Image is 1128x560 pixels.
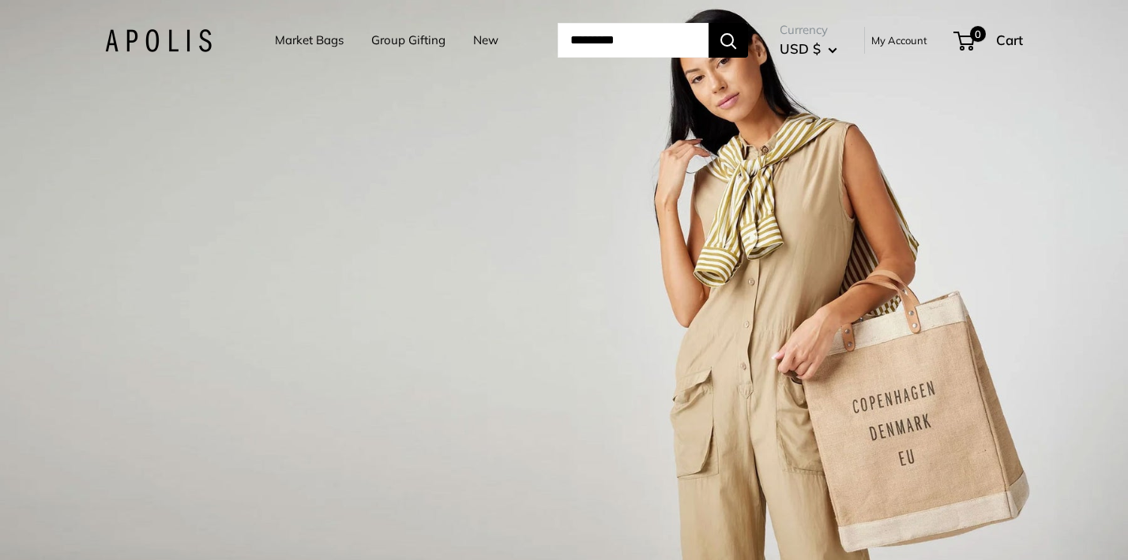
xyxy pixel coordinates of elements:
[955,28,1023,53] a: 0 Cart
[780,36,837,62] button: USD $
[371,29,446,51] a: Group Gifting
[871,31,927,50] a: My Account
[473,29,498,51] a: New
[780,40,821,57] span: USD $
[709,23,748,58] button: Search
[780,19,837,41] span: Currency
[970,26,986,42] span: 0
[996,32,1023,48] span: Cart
[105,29,212,52] img: Apolis
[558,23,709,58] input: Search...
[275,29,344,51] a: Market Bags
